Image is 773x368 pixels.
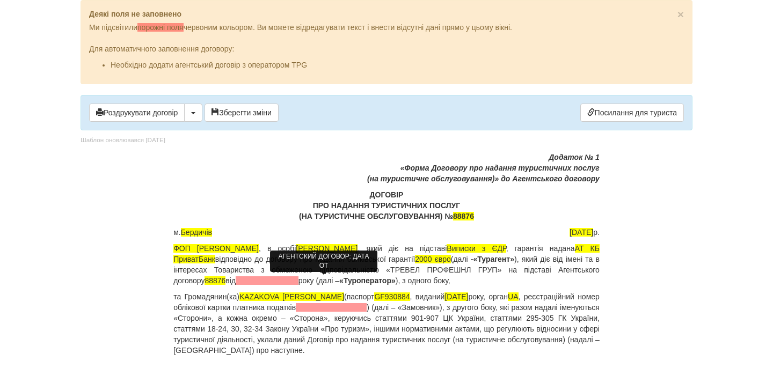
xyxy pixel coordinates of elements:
[473,255,514,263] b: «Турагент»
[508,292,518,301] span: UA
[453,212,474,220] span: 88876
[205,104,279,122] button: Зберегти зміни
[89,9,684,19] p: Деякі поля не заповнено
[81,136,165,145] div: Шаблон оновлювався [DATE]
[415,255,450,263] span: 2000 євро
[239,292,344,301] span: KAZAKOVA [PERSON_NAME]
[89,22,684,33] p: Ми підсвітили червоним кольором. Ви можете відредагувати текст і внести відсутні дані прямо у цьо...
[444,292,468,301] span: [DATE]
[173,244,259,253] span: ФОП [PERSON_NAME]
[339,276,396,285] b: «Туроператор»
[677,8,684,20] span: ×
[173,243,600,286] p: , в особі , який діє на підставі , гарантія надана відповідно до договору про надання банківської...
[89,33,684,70] div: Для автоматичного заповнення договору:
[570,228,593,237] span: [DATE]
[270,251,377,272] div: АГЕНТСКИЙ ДОГОВОР: ДАТА ОТ
[677,9,684,20] button: Close
[447,244,506,253] span: Виписки з ЄДР
[367,153,600,183] i: Додаток № 1 «Форма Договору про надання туристичних послуг (на туристичне обслуговування)» до Аге...
[580,104,684,122] a: Посилання для туриста
[296,244,358,253] span: [PERSON_NAME]
[374,292,410,301] span: GF930884
[137,23,184,32] span: порожні поля
[205,276,225,285] span: 88876
[570,227,600,238] span: р.
[173,189,600,222] p: ДОГОВІР ПРО НАДАННЯ ТУРИСТИЧНИХ ПОСЛУГ (НА ТУРИСТИЧНЕ ОБСЛУГОВУВАННЯ) №
[111,60,684,70] li: Необхідно додати агентський договір з оператором TPG
[89,104,185,122] button: Роздрукувати договір
[173,227,212,238] span: м.
[173,291,600,356] p: та Громадянин(ка) (паспорт , виданий року, орган , реєстраційний номер облікової картки платника ...
[181,228,212,237] span: Бердичів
